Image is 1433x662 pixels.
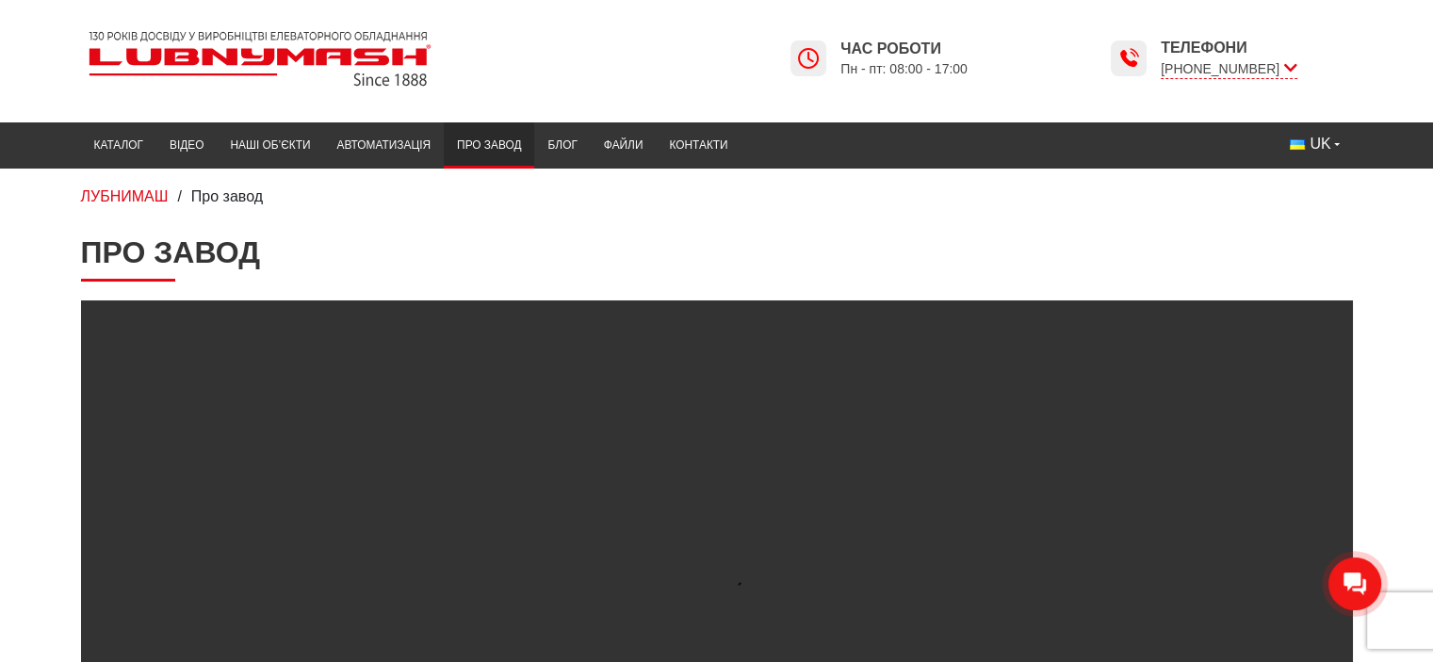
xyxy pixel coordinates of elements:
[656,127,741,164] a: Контакти
[1290,139,1305,150] img: Українська
[534,127,590,164] a: Блог
[156,127,217,164] a: Відео
[444,127,534,164] a: Про завод
[81,188,169,204] a: ЛУБНИМАШ
[177,188,181,204] span: /
[1277,127,1352,161] button: UK
[81,234,1353,282] h1: Про завод
[81,24,439,94] img: Lubnymash
[323,127,444,164] a: Автоматизація
[797,47,820,70] img: Lubnymash time icon
[1161,59,1297,79] span: [PHONE_NUMBER]
[1161,38,1297,58] span: Телефони
[81,127,156,164] a: Каталог
[1117,47,1140,70] img: Lubnymash time icon
[1310,134,1330,154] span: UK
[191,188,263,204] span: Про завод
[840,39,968,59] span: Час роботи
[591,127,657,164] a: Файли
[217,127,323,164] a: Наші об’єкти
[840,60,968,78] span: Пн - пт: 08:00 - 17:00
